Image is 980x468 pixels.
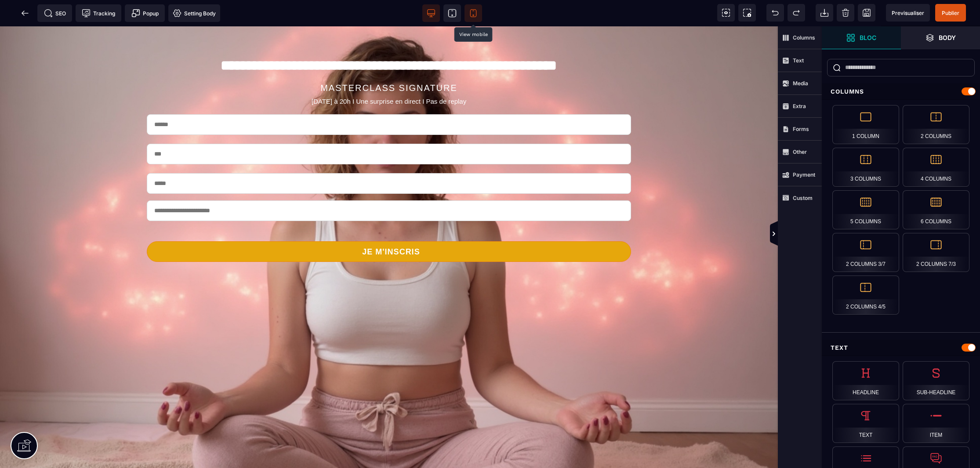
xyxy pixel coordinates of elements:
strong: Body [939,34,956,41]
div: Text [822,340,980,356]
span: Preview [886,4,930,22]
span: View components [717,4,735,22]
strong: Other [793,149,807,155]
div: 2 Columns [903,105,969,144]
div: Columns [822,83,980,100]
strong: Forms [793,126,809,132]
strong: Text [793,57,804,64]
div: 6 Columns [903,190,969,229]
div: Item [903,404,969,443]
strong: Columns [793,34,815,41]
span: SEO [44,9,66,18]
strong: Bloc [860,34,876,41]
span: Screenshot [738,4,756,22]
span: Previsualiser [892,10,924,16]
div: 1 Column [832,105,899,144]
div: 3 Columns [832,148,899,187]
strong: Extra [793,103,806,109]
span: [DATE] à 20h I Une surprise en direct I Pas de replay [312,71,466,79]
div: 2 Columns 3/7 [832,233,899,272]
div: 4 Columns [903,148,969,187]
div: Headline [832,361,899,400]
span: Setting Body [173,9,216,18]
div: 5 Columns [832,190,899,229]
span: Popup [131,9,159,18]
div: 2 Columns 7/3 [903,233,969,272]
span: Open Blocks [822,26,901,49]
strong: Custom [793,195,813,201]
div: 2 Columns 4/5 [832,276,899,315]
div: Text [832,404,899,443]
span: Publier [942,10,959,16]
strong: Media [793,80,808,87]
h2: MASTERCLASS SIGNATURE [103,52,675,71]
button: JE M'INSCRIS [147,215,632,236]
div: Sub-Headline [903,361,969,400]
span: Tracking [82,9,115,18]
span: Open Layer Manager [901,26,980,49]
strong: Payment [793,171,815,178]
